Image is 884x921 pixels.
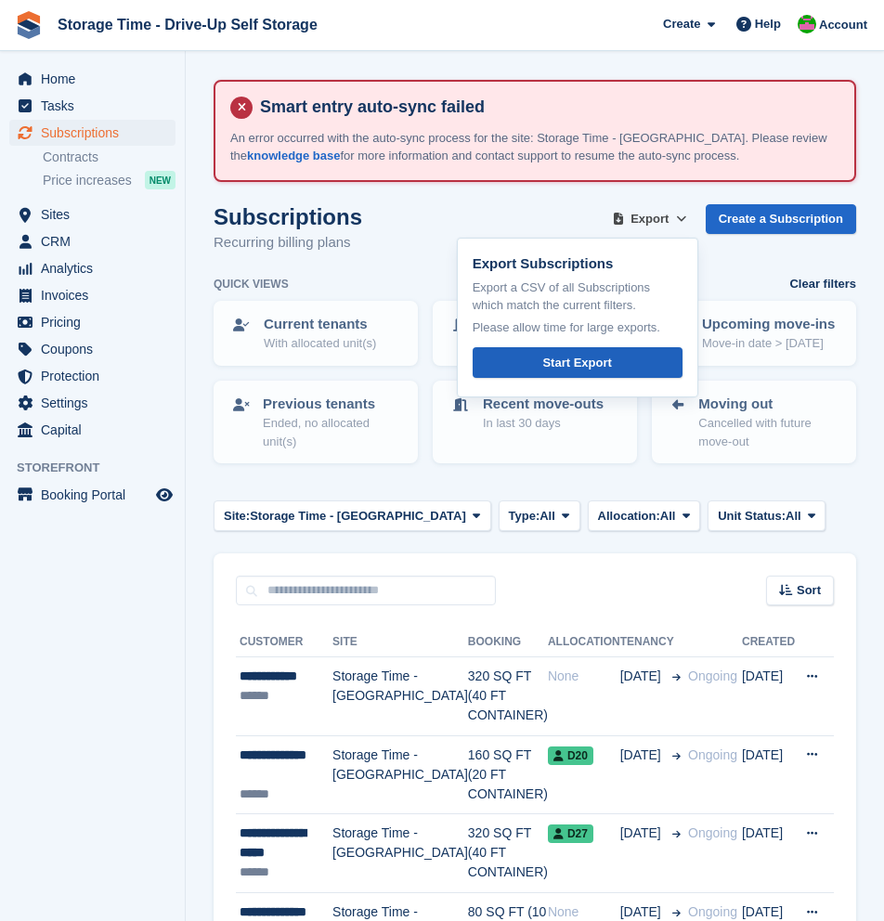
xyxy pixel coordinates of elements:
span: [DATE] [620,824,665,843]
a: menu [9,363,175,389]
span: Price increases [43,172,132,189]
img: Saeed [798,15,816,33]
p: Export a CSV of all Subscriptions which match the current filters. [473,279,682,315]
a: menu [9,93,175,119]
span: Account [819,16,867,34]
td: 320 SQ FT (40 FT CONTAINER) [468,814,548,893]
span: CRM [41,228,152,254]
span: Tasks [41,93,152,119]
a: Contracts [43,149,175,166]
a: Storage Time - Drive-Up Self Storage [50,9,325,40]
p: Please allow time for large exports. [473,318,682,337]
p: Move-in date > [DATE] [702,334,835,353]
span: Ongoing [688,904,737,919]
a: Recent move-outs In last 30 days [435,383,635,444]
a: menu [9,417,175,443]
th: Tenancy [620,628,681,657]
span: Type: [509,507,540,525]
td: Storage Time - [GEOGRAPHIC_DATA] [332,735,468,814]
a: menu [9,309,175,335]
span: Analytics [41,255,152,281]
span: Coupons [41,336,152,362]
span: Sort [797,581,821,600]
span: D20 [548,746,593,765]
a: Start Export [473,347,682,378]
span: Allocation: [598,507,660,525]
a: Clear filters [789,275,856,293]
a: menu [9,482,175,508]
a: menu [9,282,175,308]
a: menu [9,120,175,146]
p: Export Subscriptions [473,253,682,275]
span: Ongoing [688,825,737,840]
p: Recurring billing plans [214,232,362,253]
a: Current tenants With allocated unit(s) [215,303,416,364]
span: Capital [41,417,152,443]
button: Allocation: All [588,500,701,531]
p: In last 30 days [483,414,604,433]
span: Pricing [41,309,152,335]
span: Storefront [17,459,185,477]
a: menu [9,201,175,227]
span: Subscriptions [41,120,152,146]
span: Help [755,15,781,33]
p: Previous tenants [263,394,401,415]
div: None [548,667,620,686]
p: An error occurred with the auto-sync process for the site: Storage Time - [GEOGRAPHIC_DATA]. Plea... [230,129,839,165]
a: Price increases NEW [43,170,175,190]
span: Settings [41,390,152,416]
a: Moving out Cancelled with future move-out [654,383,854,462]
th: Site [332,628,468,657]
a: menu [9,390,175,416]
p: Ended, no allocated unit(s) [263,414,401,450]
td: [DATE] [742,735,795,814]
span: Storage Time - [GEOGRAPHIC_DATA] [250,507,466,525]
td: Storage Time - [GEOGRAPHIC_DATA] [332,814,468,893]
span: D27 [548,824,593,843]
a: Create a Subscription [706,204,856,235]
p: Recent move-outs [483,394,604,415]
p: Moving out [698,394,839,415]
button: Site: Storage Time - [GEOGRAPHIC_DATA] [214,500,491,531]
span: Invoices [41,282,152,308]
span: [DATE] [620,667,665,686]
div: Start Export [542,354,611,372]
span: Unit Status: [718,507,786,525]
h4: Smart entry auto-sync failed [253,97,839,118]
p: Cancelled with future move-out [698,414,839,450]
span: Booking Portal [41,482,152,508]
span: Ongoing [688,747,737,762]
td: 160 SQ FT (20 FT CONTAINER) [468,735,548,814]
button: Export [609,204,691,235]
th: Allocation [548,628,620,657]
span: Protection [41,363,152,389]
span: Create [663,15,700,33]
span: [DATE] [620,746,665,765]
a: Previous tenants Ended, no allocated unit(s) [215,383,416,462]
td: 320 SQ FT (40 FT CONTAINER) [468,657,548,736]
span: All [539,507,555,525]
h1: Subscriptions [214,204,362,229]
button: Unit Status: All [708,500,825,531]
a: menu [9,255,175,281]
span: Sites [41,201,152,227]
th: Customer [236,628,332,657]
a: menu [9,336,175,362]
h6: Quick views [214,276,289,292]
a: menu [9,228,175,254]
a: Preview store [153,484,175,506]
td: Storage Time - [GEOGRAPHIC_DATA] [332,657,468,736]
a: knowledge base [247,149,340,162]
a: Recent move-ins In last 30 days [435,303,635,364]
p: Current tenants [264,314,376,335]
div: NEW [145,171,175,189]
td: [DATE] [742,657,795,736]
span: Export [630,210,669,228]
button: Type: All [499,500,580,531]
span: Home [41,66,152,92]
th: Booking [468,628,548,657]
a: menu [9,66,175,92]
td: [DATE] [742,814,795,893]
a: Upcoming move-ins Move-in date > [DATE] [654,303,854,364]
span: All [660,507,676,525]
